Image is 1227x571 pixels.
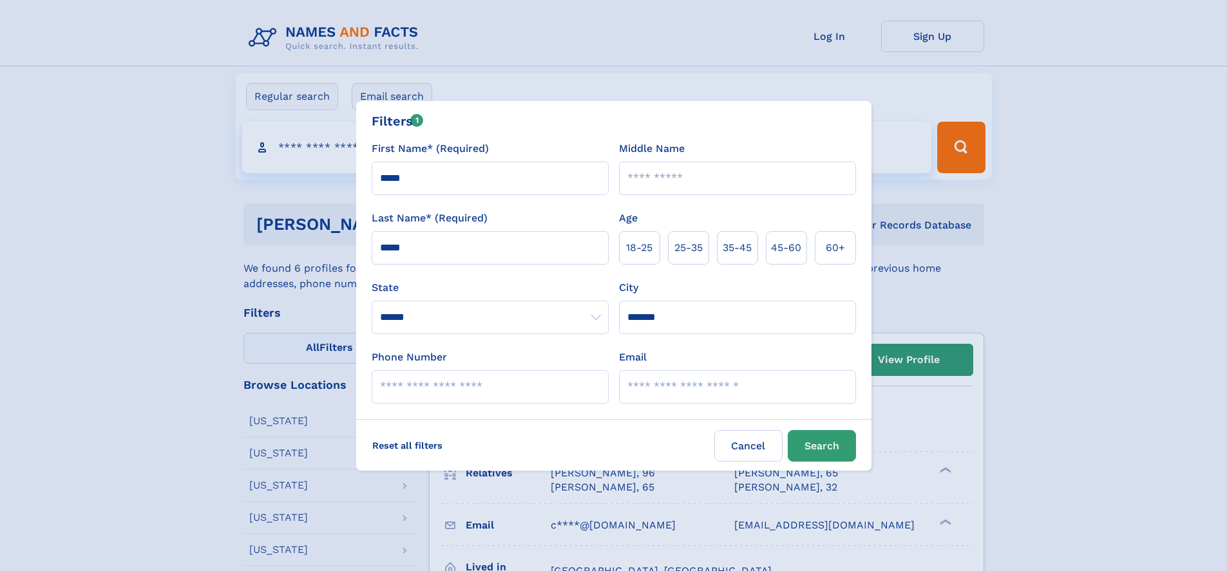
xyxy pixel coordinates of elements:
[723,240,752,256] span: 35‑45
[771,240,801,256] span: 45‑60
[372,141,489,156] label: First Name* (Required)
[372,280,609,295] label: State
[619,280,638,295] label: City
[619,211,638,226] label: Age
[364,430,451,461] label: Reset all filters
[626,240,652,256] span: 18‑25
[788,430,856,462] button: Search
[714,430,783,462] label: Cancel
[372,211,488,226] label: Last Name* (Required)
[826,240,845,256] span: 60+
[674,240,703,256] span: 25‑35
[619,350,647,365] label: Email
[372,111,424,131] div: Filters
[619,141,685,156] label: Middle Name
[372,350,447,365] label: Phone Number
